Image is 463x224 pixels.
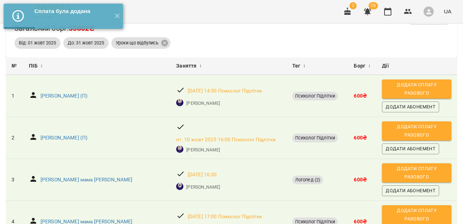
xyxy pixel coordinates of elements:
span: До: 31 жовт 2025 [63,40,109,46]
button: Додати Абонемент [382,102,439,112]
div: Дії [382,62,451,70]
a: [PERSON_NAME] [186,184,220,190]
span: Додати Абонемент [386,187,436,195]
span: UA [444,8,451,15]
span: ↕ [368,62,370,70]
span: Заняття [176,62,196,70]
span: Додати Абонемент [386,145,436,153]
span: Логопед (2) [292,177,323,183]
span: Психолог Підлітки [292,135,338,141]
button: Додати сплату разового [382,163,451,182]
a: [PERSON_NAME] [186,100,220,107]
span: 25 [369,2,378,9]
b: 600 ₴ [354,93,367,99]
button: Додати Абонемент [382,143,439,154]
span: ПІБ [29,62,37,70]
button: Додати Абонемент [382,185,439,196]
a: [DATE] 14:30 Психолог Підлітки [188,87,262,95]
a: пт, 10 жовт 2025 16:00 Психолог Підлітки [176,136,276,143]
div: Сплата була додана [34,7,109,15]
span: Борг [354,62,365,70]
td: 1 [6,75,23,117]
div: Уроки що відбулись [111,37,170,49]
span: ↕ [303,62,305,70]
img: Вікторія Басюк [176,183,183,190]
span: Психолог Підлітки [292,93,338,99]
img: Лілія Попова [176,146,183,153]
img: Лілія Попова [176,99,183,106]
div: № [12,62,17,70]
span: Додати сплату разового [386,165,448,181]
button: UA [441,5,454,18]
span: ↕ [41,62,43,70]
td: 3 [6,159,23,201]
span: Додати Абонемент [386,103,436,111]
span: Від: 01 жовт 2025 [14,40,60,46]
a: [PERSON_NAME] [186,147,220,153]
span: 2 [349,2,357,9]
span: Тег [292,62,300,70]
a: [PERSON_NAME] (П) [41,92,88,100]
a: [DATE] 17:00 Психолог Підлітки [188,213,262,220]
a: [DATE] 16:30 [188,171,217,178]
td: 2 [6,117,23,159]
b: 600 ₴ [354,177,367,182]
span: Додати сплату разового [386,81,448,97]
span: Додати сплату разового [386,123,448,139]
button: Додати сплату разового [382,121,451,141]
span: Уроки що відбулись [111,40,163,46]
a: [PERSON_NAME] (П) [41,134,88,142]
b: 600 ₴ [354,135,367,141]
span: ↕ [199,62,201,70]
button: Додати сплату разового [382,79,451,99]
a: [PERSON_NAME] мама [PERSON_NAME] [41,176,133,184]
span: Додати сплату разового [386,207,448,223]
